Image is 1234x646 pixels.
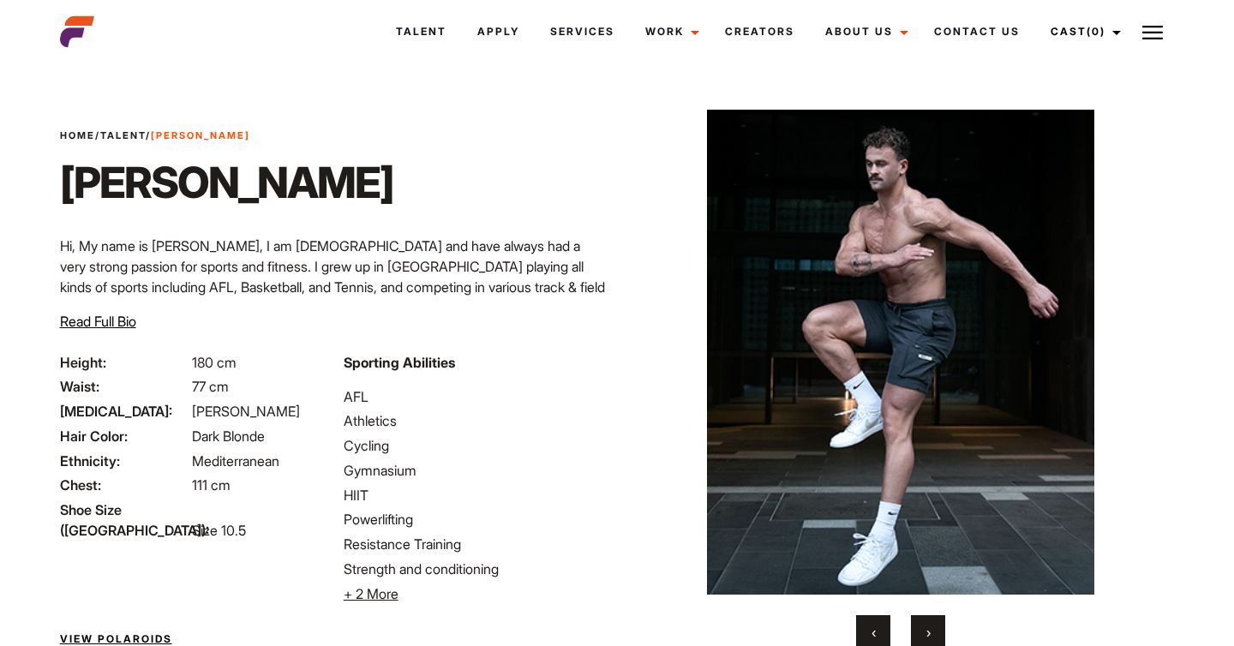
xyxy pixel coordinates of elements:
[344,485,607,505] li: HIIT
[60,401,189,422] span: [MEDICAL_DATA]:
[192,476,231,493] span: 111 cm
[60,451,189,471] span: Ethnicity:
[60,376,189,397] span: Waist:
[1142,22,1163,43] img: Burger icon
[344,509,607,529] li: Powerlifting
[60,499,189,541] span: Shoe Size ([GEOGRAPHIC_DATA]):
[344,410,607,431] li: Athletics
[344,559,607,579] li: Strength and conditioning
[60,475,189,495] span: Chest:
[60,313,136,330] span: Read Full Bio
[380,9,462,55] a: Talent
[919,9,1035,55] a: Contact Us
[1035,9,1131,55] a: Cast(0)
[60,129,95,141] a: Home
[60,15,94,49] img: cropped-aefm-brand-fav-22-square.png
[344,534,607,554] li: Resistance Training
[872,624,876,641] span: Previous
[710,9,810,55] a: Creators
[1087,25,1105,38] span: (0)
[810,9,919,55] a: About Us
[535,9,630,55] a: Services
[462,9,535,55] a: Apply
[60,352,189,373] span: Height:
[100,129,146,141] a: Talent
[192,403,300,420] span: [PERSON_NAME]
[60,236,607,380] p: Hi, My name is [PERSON_NAME], I am [DEMOGRAPHIC_DATA] and have always had a very strong passion f...
[192,378,229,395] span: 77 cm
[192,522,246,539] span: Size 10.5
[658,110,1143,595] img: Untitccled 2
[60,129,250,143] span: / /
[60,426,189,446] span: Hair Color:
[60,311,136,332] button: Read Full Bio
[344,386,607,407] li: AFL
[192,428,265,445] span: Dark Blonde
[344,585,398,602] span: + 2 More
[60,157,393,208] h1: [PERSON_NAME]
[926,624,931,641] span: Next
[630,9,710,55] a: Work
[344,354,455,371] strong: Sporting Abilities
[151,129,250,141] strong: [PERSON_NAME]
[344,460,607,481] li: Gymnasium
[192,354,237,371] span: 180 cm
[192,452,279,470] span: Mediterranean
[344,435,607,456] li: Cycling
